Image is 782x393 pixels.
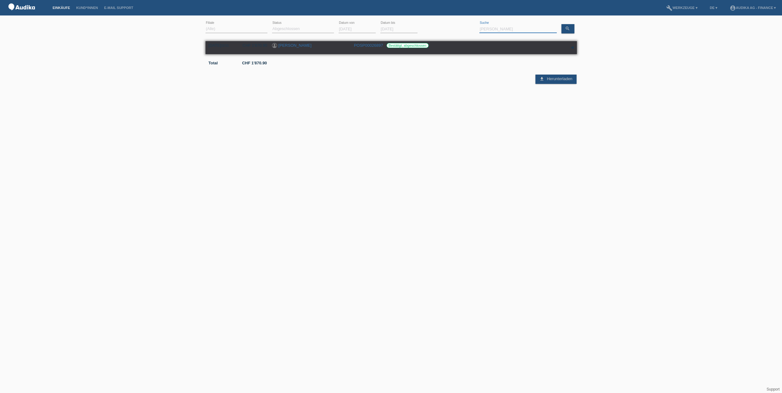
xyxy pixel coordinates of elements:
i: download [539,76,544,81]
span: Herunterladen [547,76,572,81]
a: buildWerkzeuge ▾ [663,6,701,10]
a: search [561,24,574,33]
a: Einkäufe [50,6,73,10]
div: auf-/zuklappen [568,43,577,52]
b: CHF 1'870.90 [242,61,267,65]
i: account_circle [730,5,736,11]
a: Kund*innen [73,6,101,10]
span: 10:51 [221,44,229,47]
i: build [666,5,672,11]
a: POS — MF Group [6,12,37,17]
a: POSP00026897 [354,43,383,48]
a: E-Mail Support [101,6,136,10]
a: DE ▾ [706,6,720,10]
b: Total [209,61,218,65]
a: Support [767,387,780,391]
div: [DATE] [209,43,233,48]
a: account_circleAudika AG - Finance ▾ [727,6,779,10]
div: CHF 1'870.90 [238,43,267,48]
a: [PERSON_NAME] [279,43,312,48]
i: search [565,26,570,31]
label: Bestätigt, abgeschlossen [387,43,429,48]
a: download Herunterladen [535,75,577,84]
